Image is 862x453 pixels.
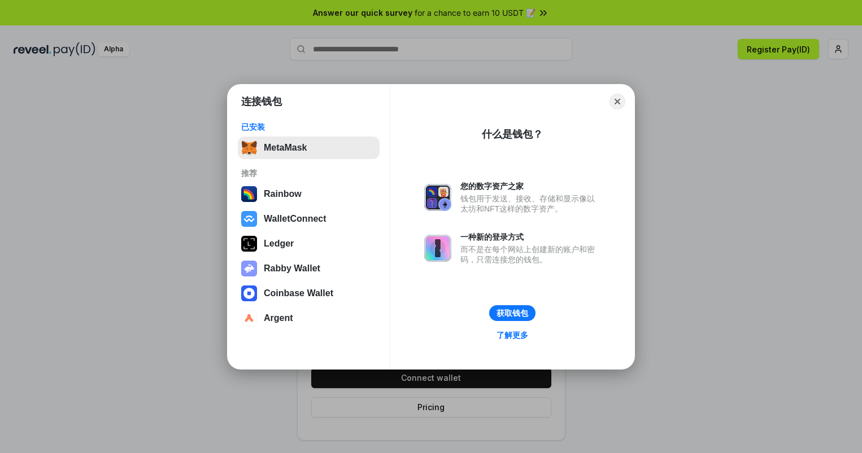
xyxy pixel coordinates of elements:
div: 一种新的登录方式 [460,232,600,242]
div: Rainbow [264,189,302,199]
button: Rabby Wallet [238,257,380,280]
img: svg+xml,%3Csvg%20width%3D%22120%22%20height%3D%22120%22%20viewBox%3D%220%200%20120%20120%22%20fil... [241,186,257,202]
button: Ledger [238,232,380,255]
img: svg+xml,%3Csvg%20fill%3D%22none%22%20height%3D%2233%22%20viewBox%3D%220%200%2035%2033%22%20width%... [241,140,257,156]
div: 什么是钱包？ [482,127,543,141]
img: svg+xml,%3Csvg%20xmlns%3D%22http%3A%2F%2Fwww.w3.org%2F2000%2Fsvg%22%20width%3D%2228%22%20height%3... [241,236,257,252]
div: 钱包用于发送、接收、存储和显示像以太坊和NFT这样的数字资产。 [460,193,600,214]
div: WalletConnect [264,214,326,224]
div: Ledger [264,239,294,249]
img: svg+xml,%3Csvg%20width%3D%2228%22%20height%3D%2228%22%20viewBox%3D%220%200%2028%2028%22%20fill%3D... [241,310,257,326]
img: svg+xml,%3Csvg%20xmlns%3D%22http%3A%2F%2Fwww.w3.org%2F2000%2Fsvg%22%20fill%3D%22none%22%20viewBox... [424,184,451,211]
h1: 连接钱包 [241,95,282,108]
div: 推荐 [241,168,376,178]
button: MetaMask [238,137,380,159]
img: svg+xml,%3Csvg%20width%3D%2228%22%20height%3D%2228%22%20viewBox%3D%220%200%2028%2028%22%20fill%3D... [241,211,257,227]
button: Close [610,94,625,109]
button: WalletConnect [238,208,380,230]
div: Coinbase Wallet [264,288,333,298]
img: svg+xml,%3Csvg%20xmlns%3D%22http%3A%2F%2Fwww.w3.org%2F2000%2Fsvg%22%20fill%3D%22none%22%20viewBox... [241,261,257,276]
div: 已安装 [241,122,376,132]
button: Coinbase Wallet [238,282,380,305]
a: 了解更多 [490,328,535,342]
div: Rabby Wallet [264,263,320,274]
div: Argent [264,313,293,323]
div: MetaMask [264,143,307,153]
button: Argent [238,307,380,329]
button: 获取钱包 [489,305,536,321]
div: 了解更多 [497,330,528,340]
button: Rainbow [238,183,380,205]
div: 获取钱包 [497,308,528,318]
img: svg+xml,%3Csvg%20xmlns%3D%22http%3A%2F%2Fwww.w3.org%2F2000%2Fsvg%22%20fill%3D%22none%22%20viewBox... [424,235,451,262]
div: 您的数字资产之家 [460,181,600,191]
div: 而不是在每个网站上创建新的账户和密码，只需连接您的钱包。 [460,244,600,265]
img: svg+xml,%3Csvg%20width%3D%2228%22%20height%3D%2228%22%20viewBox%3D%220%200%2028%2028%22%20fill%3D... [241,285,257,301]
